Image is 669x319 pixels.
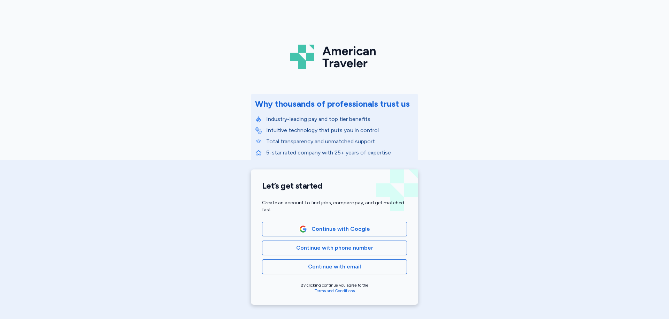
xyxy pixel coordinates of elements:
[262,259,407,274] button: Continue with email
[315,288,355,293] a: Terms and Conditions
[290,42,379,72] img: Logo
[262,282,407,294] div: By clicking continue you agree to the
[266,149,414,157] p: 5-star rated company with 25+ years of expertise
[266,137,414,146] p: Total transparency and unmatched support
[262,199,407,213] div: Create an account to find jobs, compare pay, and get matched fast
[262,241,407,255] button: Continue with phone number
[266,115,414,123] p: Industry-leading pay and top tier benefits
[308,263,361,271] span: Continue with email
[262,181,407,191] h1: Let’s get started
[262,222,407,236] button: Google LogoContinue with Google
[296,244,373,252] span: Continue with phone number
[312,225,370,233] span: Continue with Google
[255,98,410,109] div: Why thousands of professionals trust us
[299,225,307,233] img: Google Logo
[266,126,414,135] p: Intuitive technology that puts you in control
